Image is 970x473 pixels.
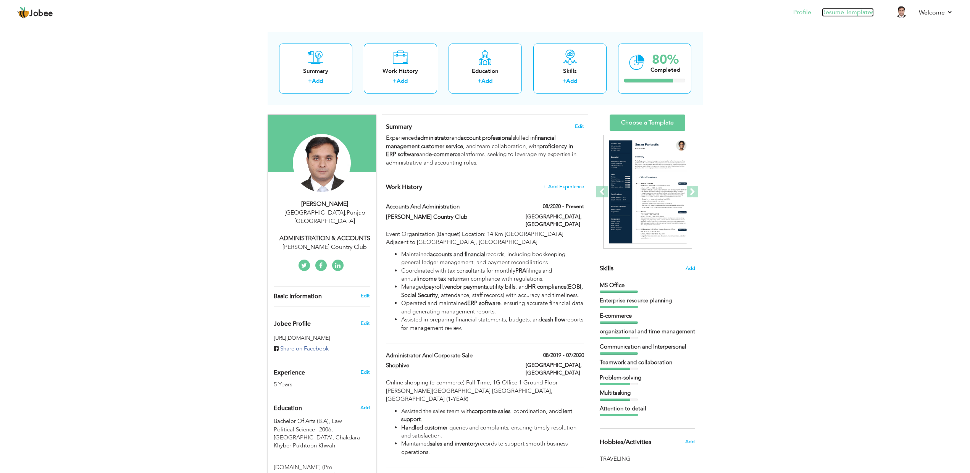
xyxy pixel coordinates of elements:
strong: financial management [386,134,556,150]
div: Enterprise resource planning [600,297,695,305]
div: Enhance your career by creating a custom URL for your Jobee public profile. [268,312,376,331]
div: Bachelor Of Arts (B.A), 2006 [268,417,376,450]
a: Profile [793,8,811,17]
a: Jobee [17,6,53,19]
strong: income tax returns [418,275,465,283]
div: ADMINISTRATION & ACCOUNTS [274,234,376,243]
div: Communication and Interpersonal [600,343,695,351]
div: Work History [370,67,431,75]
span: Summary [386,123,412,131]
li: Coordinated with tax consultants for monthly filings and annual in compliance with regulations. [401,267,584,283]
p: Online shopping (e-commerce) Full Time, 1G Office 1 Ground Floor [PERSON_NAME][GEOGRAPHIC_DATA] [... [386,379,584,403]
label: + [393,77,397,85]
div: E-commerce [600,312,695,320]
strong: ERP software [467,299,500,307]
label: 08/2019 - 07/2020 [543,352,584,359]
a: Welcome [919,8,953,17]
strong: cash flow [542,316,565,323]
span: Share on Facebook [280,345,329,352]
label: + [562,77,566,85]
span: Jobee Profile [274,321,311,328]
strong: sales and inventory [430,440,478,447]
label: [GEOGRAPHIC_DATA], [GEOGRAPHIC_DATA] [526,362,584,377]
a: Add [481,77,492,85]
a: Add [566,77,577,85]
strong: client support. [401,407,572,423]
div: organizational and time management [600,328,695,336]
strong: vendor payments [444,283,488,291]
span: Bachelor Of Arts (B.A), University of Malakand, 2006 [274,417,342,433]
li: Assisted the sales team with , coordination, and [401,407,584,424]
span: Choose the resume template of your choice! [433,18,546,25]
label: Administrator And Corporate Sale [386,352,514,360]
span: Add [686,265,695,272]
li: Operated and maintained , ensuring accurate financial data and generating management reports. [401,299,584,316]
strong: 2. [425,16,431,26]
strong: 1. [296,16,302,26]
strong: administrator [417,134,451,142]
strong: payroll [425,283,443,291]
span: Experience [274,370,305,376]
li: Maintained records, including bookkeeping, general ledger management, and payment reconciliations. [401,250,584,267]
label: + [478,77,481,85]
a: Add [312,77,323,85]
div: Teamwork and collaboration [600,358,695,366]
label: 08/2020 - Present [543,203,584,210]
strong: customer service [421,142,463,150]
span: Fill out your information below. [304,18,384,25]
span: Jobee [29,10,53,18]
li: Managed , , , and ( , attendance, staff records) with accuracy and timeliness. [401,283,584,299]
label: Shophive [386,362,514,370]
strong: accounts and financial [430,250,486,258]
img: Profile Img [895,6,907,18]
span: Add [360,404,370,411]
span: Work History [386,183,422,191]
div: Completed [650,66,680,74]
div: Attention to detail [600,405,695,413]
label: Accounts and Administration [386,203,514,211]
img: jobee.io [17,6,29,19]
div: [GEOGRAPHIC_DATA] Punjab [GEOGRAPHIC_DATA] [274,208,376,226]
div: 80% [650,53,680,66]
div: Summary [285,67,346,75]
span: Hobbies/Activities [600,439,651,446]
span: Download or share your resume online. [584,18,684,25]
span: TRAVELING [600,455,632,463]
div: Multitasking [600,389,695,397]
strong: utility bills [489,283,515,291]
span: Edit [361,320,370,327]
div: Experienced and skilled in , , and team collaboration, with and platforms, seeking to leverage my... [386,134,584,167]
span: Edit [575,124,584,129]
span: , [345,208,347,217]
div: [PERSON_NAME] [274,200,376,208]
span: Skills [600,264,613,273]
a: Edit [361,369,370,376]
div: Education [455,67,516,75]
label: [PERSON_NAME] Country Club [386,213,514,221]
div: [PERSON_NAME] Country Club [274,243,376,252]
strong: corporate sales [472,407,510,415]
div: Skills [539,67,600,75]
span: Basic Information [274,293,322,300]
div: Problem-solving [600,374,695,382]
span: [GEOGRAPHIC_DATA], Chakdara Khyber Pukhtoon Khwah [274,434,360,449]
a: Resume Templates [822,8,874,17]
li: Assisted in preparing financial statements, budgets, and reports for management review. [401,316,584,332]
h5: [URL][DOMAIN_NAME] [274,335,370,341]
a: Edit [361,292,370,299]
strong: PRA [515,267,526,274]
h4: Adding a summary is a quick and easy way to highlight your experience and interests. [386,123,584,131]
a: Add [397,77,408,85]
h4: This helps to show the companies you have worked for. [386,183,584,191]
span: + Add Experience [543,184,584,189]
p: Event Organization (Banquet) Location: 14 Km [GEOGRAPHIC_DATA] Adjacent to [GEOGRAPHIC_DATA], [GE... [386,230,584,247]
strong: proficiency in ERP software [386,142,573,158]
strong: account professional [461,134,513,142]
span: Add [685,438,695,445]
li: Maintained records to support smooth business operations. [401,440,584,456]
strong: EOBI, Social Security [401,283,583,299]
label: + [308,77,312,85]
div: Share some of your professional and personal interests. [594,429,701,455]
img: Muhammad Ali [293,134,351,192]
strong: Handled custome [401,424,446,431]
